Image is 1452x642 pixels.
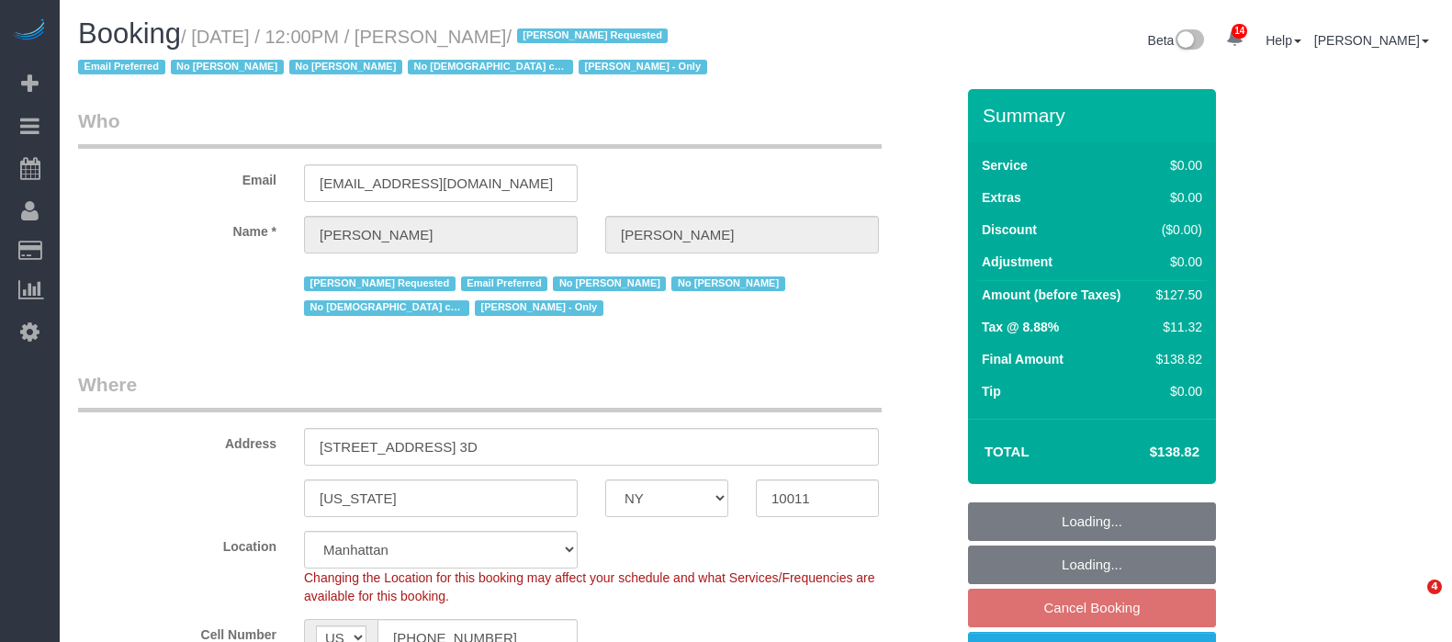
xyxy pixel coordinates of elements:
h3: Summary [983,105,1207,126]
legend: Who [78,107,882,149]
a: Beta [1148,33,1205,48]
span: No [PERSON_NAME] [671,276,784,291]
span: No [PERSON_NAME] [553,276,666,291]
label: Final Amount [982,350,1064,368]
small: / [DATE] / 12:00PM / [PERSON_NAME] [78,27,713,78]
span: [PERSON_NAME] - Only [475,300,603,315]
input: Zip Code [756,479,879,517]
img: Automaid Logo [11,18,48,44]
a: Help [1266,33,1301,48]
div: $0.00 [1149,156,1202,175]
span: Booking [78,17,181,50]
label: Address [64,428,290,453]
label: Amount (before Taxes) [982,286,1120,304]
label: Tax @ 8.88% [982,318,1059,336]
span: No [PERSON_NAME] [289,60,402,74]
div: $0.00 [1149,253,1202,271]
h4: $138.82 [1095,445,1199,460]
span: No [DEMOGRAPHIC_DATA] cleaners [408,60,573,74]
div: $0.00 [1149,188,1202,207]
span: [PERSON_NAME] Requested [304,276,456,291]
input: City [304,479,578,517]
span: No [PERSON_NAME] [171,60,284,74]
span: No [DEMOGRAPHIC_DATA] cleaners [304,300,469,315]
a: [PERSON_NAME] [1314,33,1429,48]
div: $127.50 [1149,286,1202,304]
label: Name * [64,216,290,241]
label: Location [64,531,290,556]
span: Changing the Location for this booking may affect your schedule and what Services/Frequencies are... [304,570,875,603]
input: First Name [304,216,578,253]
span: [PERSON_NAME] Requested [517,28,669,43]
label: Discount [982,220,1037,239]
span: 4 [1427,580,1442,594]
label: Tip [982,382,1001,400]
span: [PERSON_NAME] - Only [579,60,707,74]
span: Email Preferred [461,276,548,291]
a: 14 [1217,18,1253,59]
label: Adjustment [982,253,1052,271]
div: ($0.00) [1149,220,1202,239]
span: 14 [1232,24,1247,39]
label: Service [982,156,1028,175]
div: $0.00 [1149,382,1202,400]
div: $11.32 [1149,318,1202,336]
img: New interface [1174,29,1204,53]
input: Last Name [605,216,879,253]
div: $138.82 [1149,350,1202,368]
strong: Total [985,444,1030,459]
input: Email [304,164,578,202]
span: Email Preferred [78,60,165,74]
label: Extras [982,188,1021,207]
iframe: Intercom live chat [1390,580,1434,624]
legend: Where [78,371,882,412]
label: Email [64,164,290,189]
